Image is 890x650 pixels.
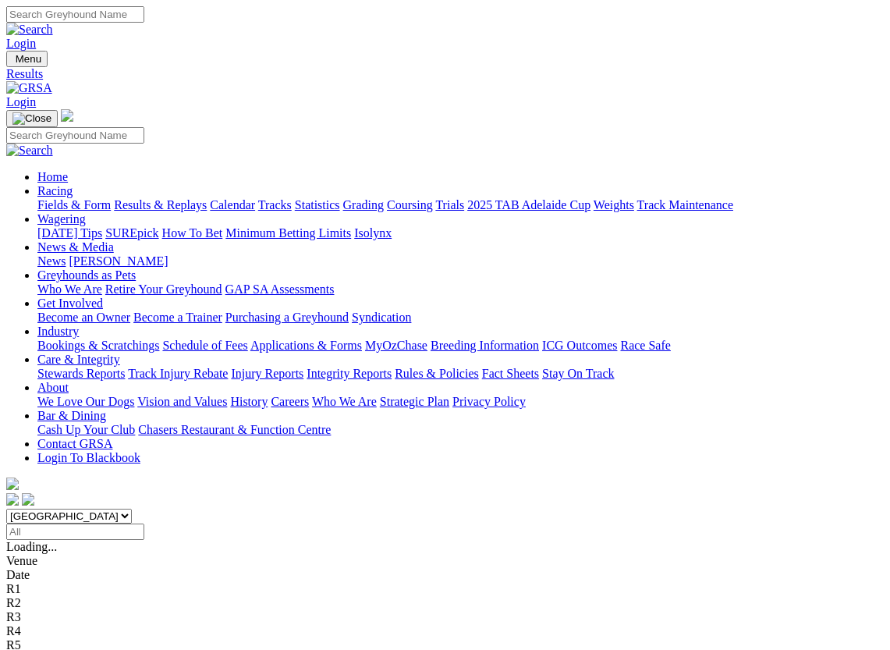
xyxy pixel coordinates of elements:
a: Applications & Forms [250,339,362,352]
a: Bar & Dining [37,409,106,422]
img: logo-grsa-white.png [6,478,19,490]
a: Fields & Form [37,198,111,211]
a: Grading [343,198,384,211]
button: Toggle navigation [6,110,58,127]
div: Get Involved [37,311,884,325]
img: Close [12,112,51,125]
a: News [37,254,66,268]
span: Menu [16,53,41,65]
a: [PERSON_NAME] [69,254,168,268]
div: About [37,395,884,409]
a: GAP SA Assessments [225,282,335,296]
a: 2025 TAB Adelaide Cup [467,198,590,211]
input: Search [6,127,144,144]
a: How To Bet [162,226,223,240]
button: Toggle navigation [6,51,48,67]
a: ICG Outcomes [542,339,617,352]
a: Get Involved [37,297,103,310]
a: Care & Integrity [37,353,120,366]
a: Wagering [37,212,86,226]
a: Race Safe [620,339,670,352]
div: News & Media [37,254,884,268]
a: Privacy Policy [452,395,526,408]
input: Search [6,6,144,23]
a: Contact GRSA [37,437,112,450]
span: Loading... [6,540,57,553]
a: News & Media [37,240,114,254]
a: MyOzChase [365,339,427,352]
a: Chasers Restaurant & Function Centre [138,423,331,436]
a: Schedule of Fees [162,339,247,352]
a: Vision and Values [137,395,227,408]
div: Greyhounds as Pets [37,282,884,297]
a: Who We Are [312,395,377,408]
a: Industry [37,325,79,338]
a: Coursing [387,198,433,211]
a: Stewards Reports [37,367,125,380]
div: Care & Integrity [37,367,884,381]
a: Stay On Track [542,367,614,380]
div: Industry [37,339,884,353]
a: SUREpick [105,226,158,240]
img: Search [6,144,53,158]
div: Wagering [37,226,884,240]
a: We Love Our Dogs [37,395,134,408]
a: Breeding Information [431,339,539,352]
a: Track Injury Rebate [128,367,228,380]
a: Fact Sheets [482,367,539,380]
div: Racing [37,198,884,212]
a: Weights [594,198,634,211]
a: Tracks [258,198,292,211]
div: R3 [6,610,884,624]
img: GRSA [6,81,52,95]
img: Search [6,23,53,37]
a: Isolynx [354,226,392,240]
input: Select date [6,524,144,540]
div: R4 [6,624,884,638]
a: Home [37,170,68,183]
img: facebook.svg [6,493,19,506]
a: About [37,381,69,394]
div: Venue [6,554,884,568]
a: Careers [271,395,309,408]
a: Login [6,95,36,108]
img: twitter.svg [22,493,34,506]
a: Integrity Reports [307,367,392,380]
a: Injury Reports [231,367,303,380]
a: Calendar [210,198,255,211]
a: Cash Up Your Club [37,423,135,436]
img: logo-grsa-white.png [61,109,73,122]
a: Results & Replays [114,198,207,211]
a: Strategic Plan [380,395,449,408]
a: Become an Owner [37,311,130,324]
a: Racing [37,184,73,197]
a: Retire Your Greyhound [105,282,222,296]
div: Date [6,568,884,582]
a: Rules & Policies [395,367,479,380]
a: Statistics [295,198,340,211]
a: Minimum Betting Limits [225,226,351,240]
a: Login [6,37,36,50]
a: Bookings & Scratchings [37,339,159,352]
div: Bar & Dining [37,423,884,437]
a: Track Maintenance [637,198,733,211]
a: Results [6,67,884,81]
a: Login To Blackbook [37,451,140,464]
a: Trials [435,198,464,211]
a: History [230,395,268,408]
a: Become a Trainer [133,311,222,324]
div: R1 [6,582,884,596]
a: Who We Are [37,282,102,296]
a: [DATE] Tips [37,226,102,240]
a: Syndication [352,311,411,324]
div: R2 [6,596,884,610]
a: Purchasing a Greyhound [225,311,349,324]
a: Greyhounds as Pets [37,268,136,282]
